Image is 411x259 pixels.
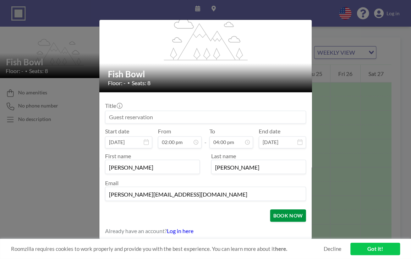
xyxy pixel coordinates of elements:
label: First name [105,153,131,159]
input: Guest reservation [105,111,306,123]
span: Floor: - [108,79,126,87]
input: Email [105,188,306,200]
input: Last name [212,161,306,173]
label: To [209,128,215,135]
a: Log in here [167,227,193,234]
span: - [204,130,207,146]
label: Last name [211,153,236,159]
a: here. [275,246,287,252]
span: Seats: 8 [132,79,150,87]
span: Roomzilla requires cookies to work properly and provide you with the best experience. You can lea... [11,246,324,252]
label: Title [105,102,122,109]
label: Email [105,180,119,186]
span: Already have an account? [105,227,167,235]
h2: Fish Bowl [108,69,304,79]
button: BOOK NOW [270,209,306,222]
label: From [158,128,171,135]
a: Decline [324,246,341,252]
label: Start date [105,128,129,135]
label: End date [259,128,280,135]
span: • [127,80,130,86]
g: flex-grow: 1.2; [164,18,248,60]
input: First name [105,161,199,173]
a: Got it! [350,243,400,255]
